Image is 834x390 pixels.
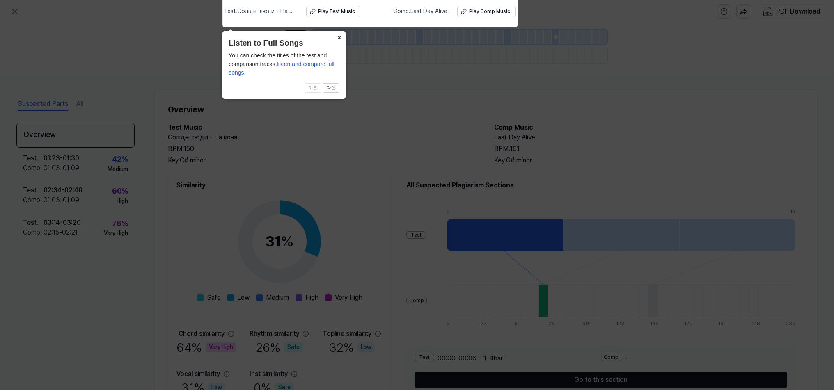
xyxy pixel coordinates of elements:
button: Play Comp Music [457,6,516,17]
div: Play Test Music [318,8,355,15]
header: Listen to Full Songs [229,37,339,49]
div: You can check the titles of the test and comparison tracks, [229,51,339,77]
div: Play Comp Music [469,8,510,15]
span: Test . Солідні люди - На коня [224,7,296,16]
span: listen and compare full songs. [229,61,335,76]
span: Comp . Last Day Alive [393,7,447,16]
button: Play Test Music [306,6,360,17]
button: Close [332,31,346,43]
button: 다음 [323,83,339,93]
